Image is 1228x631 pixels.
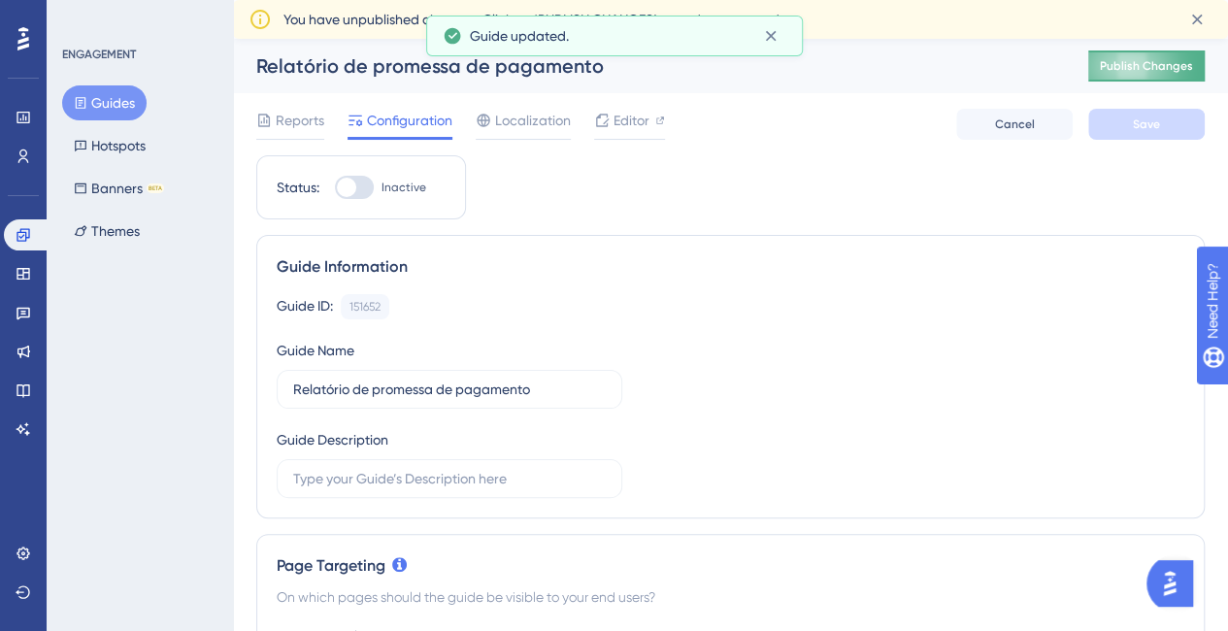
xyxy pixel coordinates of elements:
span: Editor [614,109,649,132]
span: Reports [276,109,324,132]
iframe: UserGuiding AI Assistant Launcher [1146,554,1205,613]
button: Cancel [956,109,1073,140]
div: On which pages should the guide be visible to your end users? [277,585,1184,609]
span: Inactive [382,180,426,195]
button: Publish Changes [1088,50,1205,82]
div: BETA [147,183,164,193]
span: Need Help? [46,5,121,28]
div: Relatório de promessa de pagamento [256,52,1040,80]
span: Configuration [367,109,452,132]
span: Guide updated. [470,24,569,48]
button: Hotspots [62,128,157,163]
div: Page Targeting [277,554,1184,578]
div: Guide Description [277,428,388,451]
button: Save [1088,109,1205,140]
div: 151652 [349,299,381,315]
div: Status: [277,176,319,199]
span: Cancel [995,116,1035,132]
div: ENGAGEMENT [62,47,136,62]
input: Type your Guide’s Description here [293,468,606,489]
span: Localization [495,109,571,132]
span: You have unpublished changes. Click on ‘PUBLISH CHANGES’ to update your code. [283,8,789,31]
span: Publish Changes [1100,58,1193,74]
span: Save [1133,116,1160,132]
button: Themes [62,214,151,249]
div: Guide Information [277,255,1184,279]
div: Guide Name [277,339,354,362]
div: Guide ID: [277,294,333,319]
button: BannersBETA [62,171,176,206]
input: Type your Guide’s Name here [293,379,606,400]
button: Guides [62,85,147,120]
